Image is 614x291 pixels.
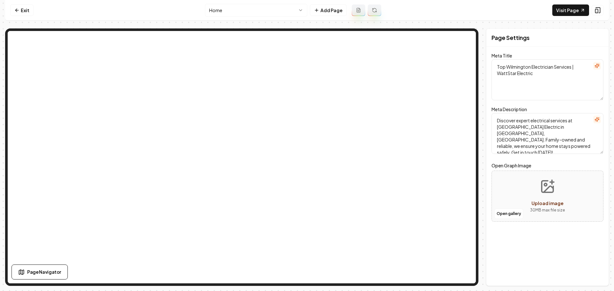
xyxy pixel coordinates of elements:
h2: Page Settings [492,33,530,42]
button: Add admin page prompt [352,4,365,16]
span: Page Navigator [27,269,61,275]
button: Open gallery [494,209,523,219]
label: Meta Title [492,53,512,58]
button: Add Page [310,4,347,16]
label: Open Graph Image [492,162,603,169]
button: Upload image [525,174,570,218]
p: 30 MB max file size [530,207,565,213]
label: Meta Description [492,106,527,112]
button: Regenerate page [368,4,381,16]
button: Page Navigator [12,264,68,280]
a: Exit [10,4,34,16]
span: Upload image [531,200,563,206]
a: Visit Page [552,4,589,16]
